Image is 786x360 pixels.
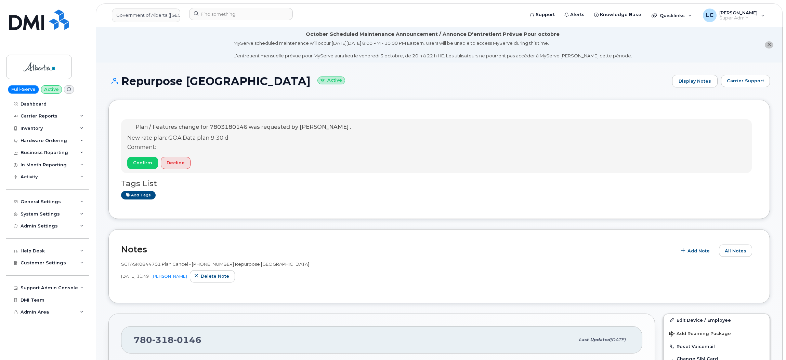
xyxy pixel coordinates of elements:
a: Edit Device / Employee [664,314,770,326]
button: Delete note [190,270,235,282]
span: SCTASK0844701 Plan Cancel - [PHONE_NUMBER] Repurpose [GEOGRAPHIC_DATA] [121,261,309,267]
button: Confirm [127,157,158,169]
span: 780 [134,335,201,345]
span: Confirm [133,160,152,166]
span: Add Note [687,248,710,254]
div: October Scheduled Maintenance Announcement / Annonce D'entretient Prévue Pour octobre [306,31,560,38]
button: Carrier Support [721,75,770,87]
span: Add Roaming Package [669,331,731,337]
span: [DATE] [121,273,135,279]
a: Display Notes [672,75,718,88]
span: 11:49 [137,273,149,279]
span: Decline [167,160,185,166]
span: 318 [152,335,174,345]
button: close notification [765,41,773,49]
h2: Notes [121,244,673,254]
a: Add tags [121,191,156,199]
span: [DATE] [610,337,626,342]
span: Plan / Features change for 7803180146 was requested by [PERSON_NAME] . [135,124,351,130]
a: [PERSON_NAME] [152,274,187,279]
h3: Tags List [121,179,757,188]
button: Add Roaming Package [664,326,770,340]
p: Comment: [127,143,351,151]
p: New rate plan: GOA Data plan 9 30 d [127,134,351,142]
small: Active [317,77,345,84]
span: Delete note [201,273,229,279]
button: Add Note [677,245,716,257]
span: All Notes [725,248,746,254]
button: Reset Voicemail [664,340,770,352]
div: MyServe scheduled maintenance will occur [DATE][DATE] 8:00 PM - 10:00 PM Eastern. Users will be u... [234,40,632,59]
span: 0146 [174,335,201,345]
span: Last updated [579,337,610,342]
button: All Notes [719,245,752,257]
h1: Repurpose [GEOGRAPHIC_DATA] [108,75,669,87]
button: Decline [161,157,191,169]
span: Carrier Support [727,78,764,84]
